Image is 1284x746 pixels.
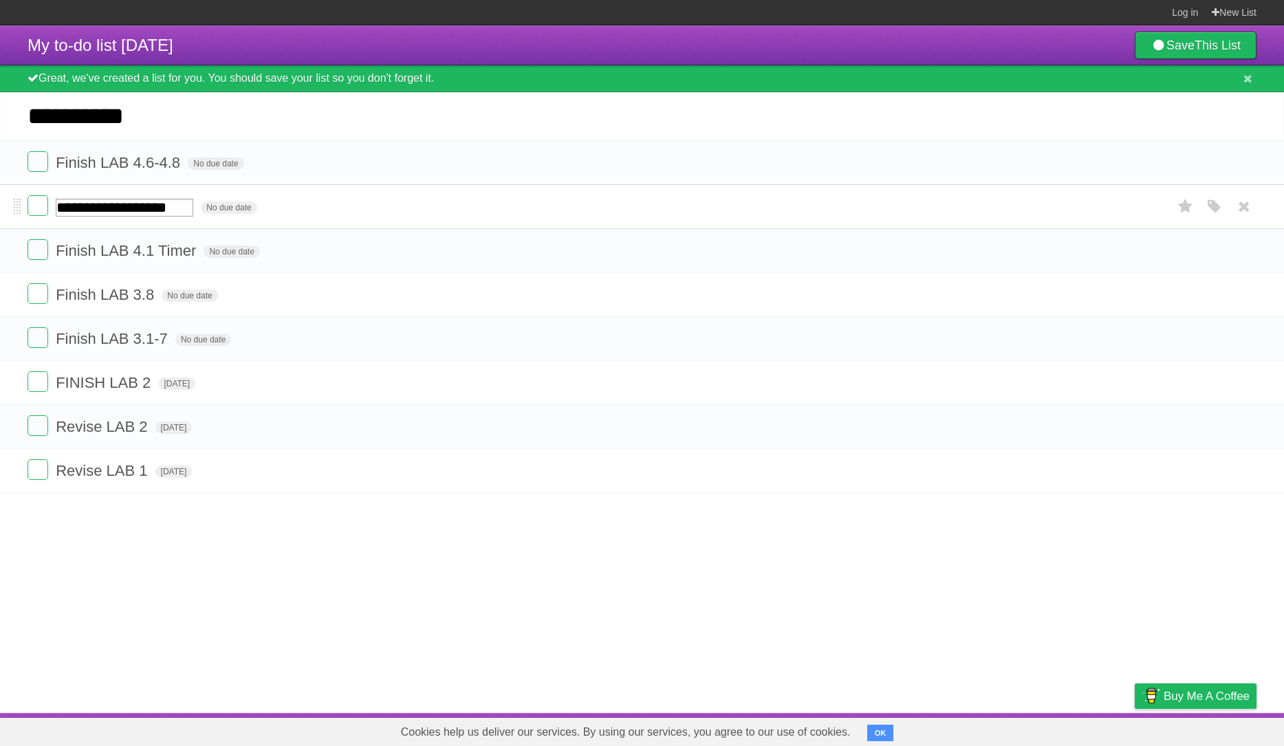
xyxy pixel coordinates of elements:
[28,239,48,260] label: Done
[28,36,173,54] span: My to-do list [DATE]
[56,418,151,435] span: Revise LAB 2
[56,462,151,479] span: Revise LAB 1
[1135,32,1256,59] a: SaveThis List
[1142,684,1160,707] img: Buy me a coffee
[28,415,48,436] label: Done
[204,245,259,258] span: No due date
[1117,716,1153,743] a: Privacy
[1195,39,1241,52] b: This List
[1070,716,1100,743] a: Terms
[201,201,257,214] span: No due date
[56,286,157,303] span: Finish LAB 3.8
[175,333,231,346] span: No due date
[162,289,217,302] span: No due date
[56,330,171,347] span: Finish LAB 3.1-7
[28,151,48,172] label: Done
[1135,683,1256,709] a: Buy me a coffee
[28,327,48,348] label: Done
[56,374,154,391] span: FINISH LAB 2
[867,725,894,741] button: OK
[1173,195,1199,218] label: Star task
[28,459,48,480] label: Done
[155,465,193,478] span: [DATE]
[28,371,48,392] label: Done
[28,195,48,216] label: Done
[1170,716,1256,743] a: Suggest a feature
[952,716,981,743] a: About
[1164,684,1250,708] span: Buy me a coffee
[387,718,864,746] span: Cookies help us deliver our services. By using our services, you agree to our use of cookies.
[158,377,195,390] span: [DATE]
[155,421,193,434] span: [DATE]
[997,716,1053,743] a: Developers
[56,242,199,259] span: Finish LAB 4.1 Timer
[188,157,243,170] span: No due date
[28,283,48,304] label: Done
[56,154,184,171] span: Finish LAB 4.6-4.8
